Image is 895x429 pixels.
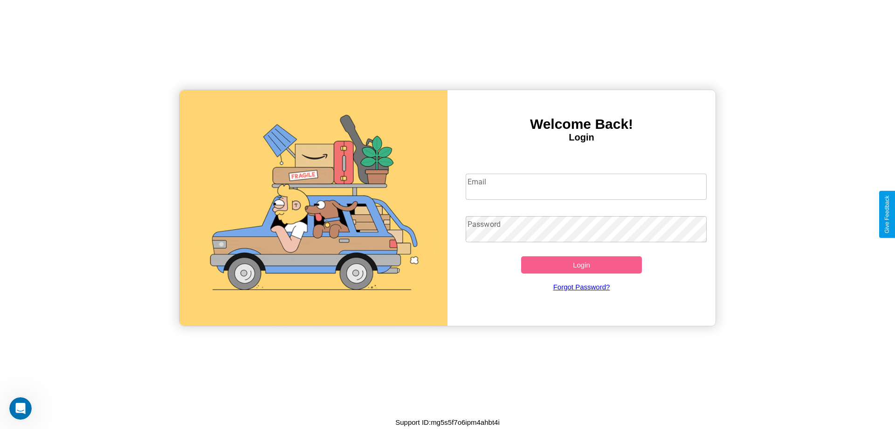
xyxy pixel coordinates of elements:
[179,90,447,326] img: gif
[461,274,702,300] a: Forgot Password?
[884,196,890,233] div: Give Feedback
[9,397,32,420] iframe: Intercom live chat
[395,416,499,429] p: Support ID: mg5s5f7o6ipm4ahbt4i
[447,116,716,132] h3: Welcome Back!
[521,256,642,274] button: Login
[447,132,716,143] h4: Login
